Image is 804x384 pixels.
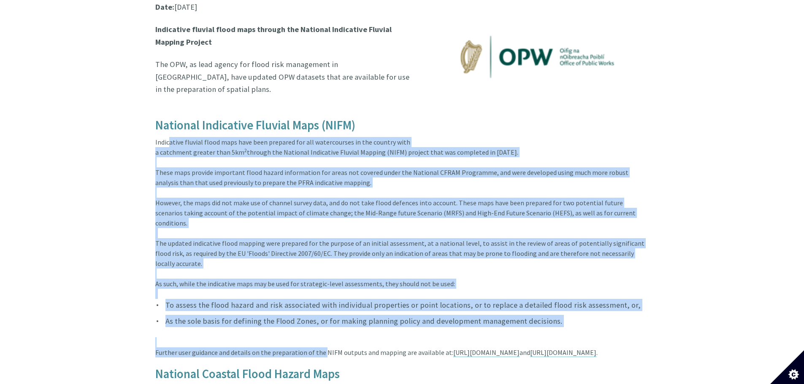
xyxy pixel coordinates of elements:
[244,147,247,153] sup: 2
[155,299,649,311] li: To assess the flood hazard and risk associated with individual properties or point locations, or ...
[155,106,649,132] h4: National Indicative Fluvial Maps (NIFM)
[155,2,174,12] strong: Date:
[155,58,649,95] p: The OPW, as lead agency for flood risk management in [GEOGRAPHIC_DATA], have updated OPW datasets...
[770,350,804,384] button: Set cookie preferences
[155,1,649,13] p: [DATE]
[453,348,520,357] a: [URL][DOMAIN_NAME]
[155,315,649,327] li: As the sole basis for defining the Flood Zones, or for making planning policy and development man...
[155,368,649,381] h4: National Coastal Flood Hazard Maps
[155,24,392,46] strong: Indicative fluvial flood maps through the National Indicative Fluvial Mapping Project
[530,348,596,357] a: [URL][DOMAIN_NAME]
